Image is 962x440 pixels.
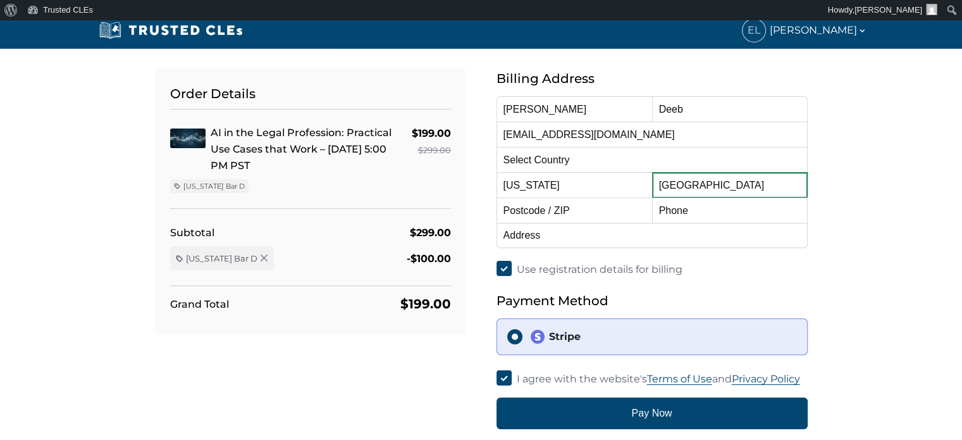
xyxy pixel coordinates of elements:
[652,96,808,122] input: Last Name
[652,172,808,198] input: City
[407,250,451,267] div: -$100.00
[743,19,765,42] span: EL
[517,263,682,275] span: Use registration details for billing
[732,373,800,385] a: Privacy Policy
[211,127,392,172] a: AI in the Legal Profession: Practical Use Cases that Work – [DATE] 5:00 PM PST
[854,5,922,15] span: [PERSON_NAME]
[530,329,797,344] div: Stripe
[496,96,652,122] input: First Name
[496,198,652,223] input: Postcode / ZIP
[96,21,247,40] img: Trusted CLEs
[183,181,245,191] span: [US_STATE] Bar D
[170,84,451,110] h5: Order Details
[496,68,808,89] h5: Billing Address
[170,224,214,241] div: Subtotal
[412,142,451,159] div: $299.00
[652,198,808,223] input: Phone
[410,224,451,241] div: $299.00
[496,223,808,248] input: Address
[186,253,257,264] span: [US_STATE] Bar D
[647,373,712,385] a: Terms of Use
[400,294,451,314] div: $199.00
[412,125,451,142] div: $199.00
[496,291,808,311] h5: Payment Method
[170,129,206,148] img: AI in the Legal Profession: Practical Use Cases that Work – 10/15 – 5:00 PM PST
[530,329,545,344] img: stripe
[496,122,808,147] input: Email Address
[770,22,867,39] span: [PERSON_NAME]
[496,398,808,429] button: Pay Now
[507,329,522,344] input: stripeStripe
[517,373,800,385] span: I agree with the website's and
[170,296,229,313] div: Grand Total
